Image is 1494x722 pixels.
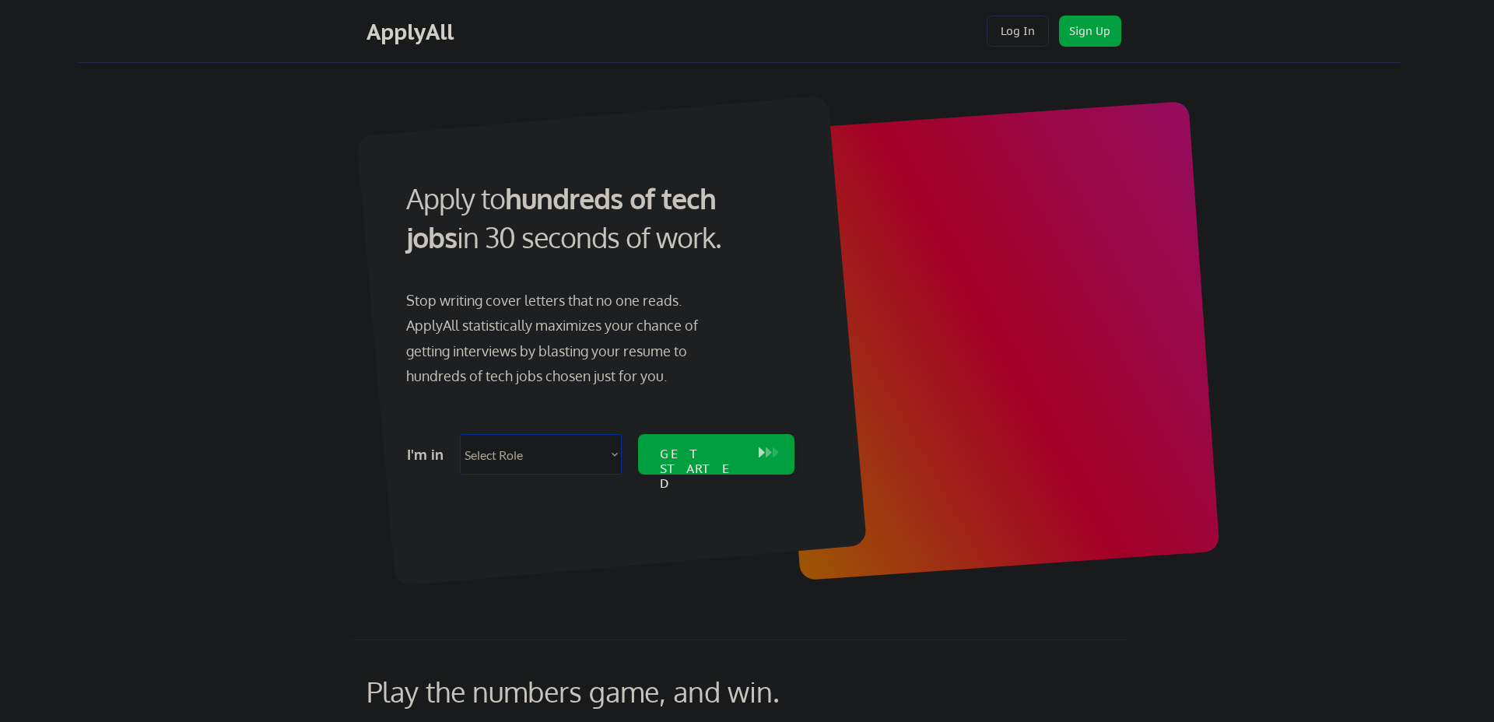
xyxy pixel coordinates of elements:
[366,19,458,45] div: ApplyAll
[407,442,451,467] div: I'm in
[987,16,1049,47] button: Log In
[1059,16,1121,47] button: Sign Up
[660,447,743,492] div: GET STARTED
[406,180,723,254] strong: hundreds of tech jobs
[406,179,788,258] div: Apply to in 30 seconds of work.
[406,288,726,389] div: Stop writing cover letters that no one reads. ApplyAll statistically maximizes your chance of get...
[366,675,849,708] div: Play the numbers game, and win.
